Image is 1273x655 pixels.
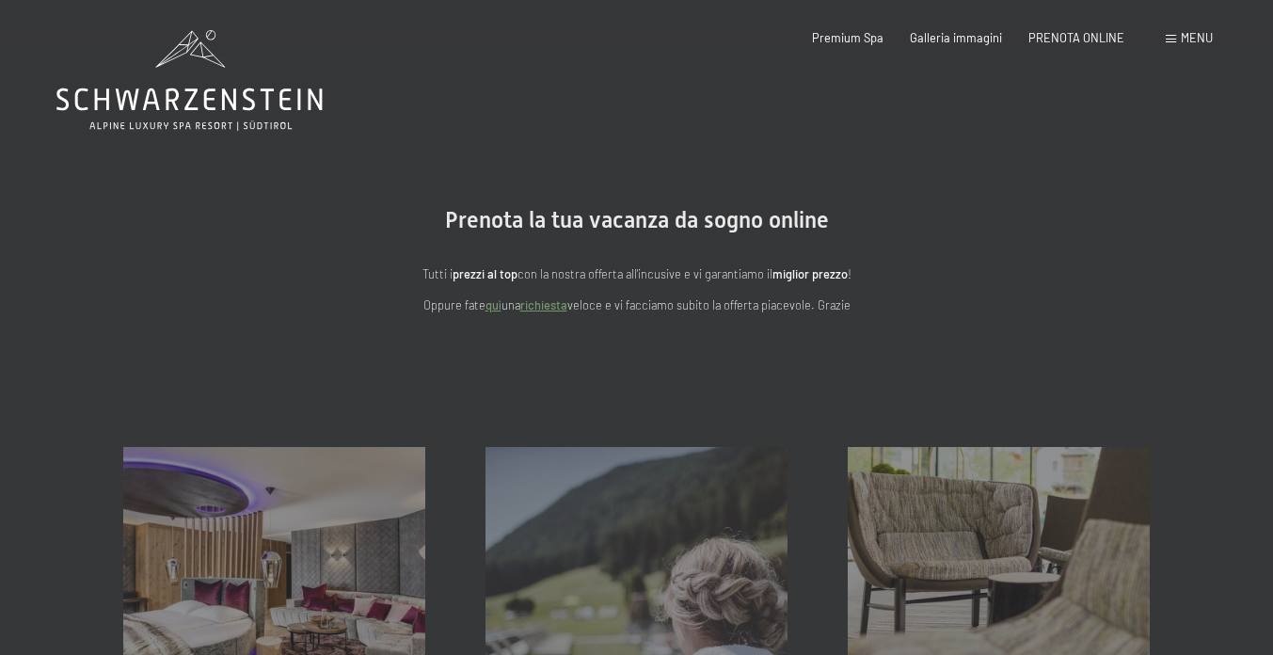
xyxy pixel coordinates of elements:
[1028,30,1124,45] a: PRENOTA ONLINE
[261,296,1013,314] p: Oppure fate una veloce e vi facciamo subito la offerta piacevole. Grazie
[485,297,501,312] a: quì
[1181,30,1213,45] span: Menu
[520,297,567,312] a: richiesta
[445,207,829,233] span: Prenota la tua vacanza da sogno online
[453,266,517,281] strong: prezzi al top
[812,30,883,45] a: Premium Spa
[910,30,1002,45] a: Galleria immagini
[772,266,848,281] strong: miglior prezzo
[261,264,1013,283] p: Tutti i con la nostra offerta all'incusive e vi garantiamo il !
